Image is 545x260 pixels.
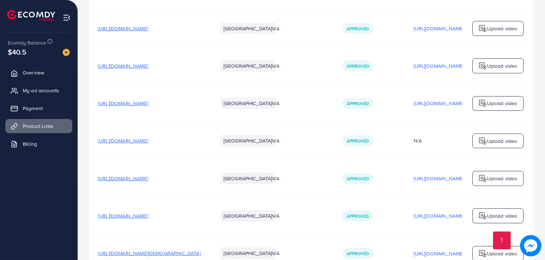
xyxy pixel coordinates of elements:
[221,23,275,34] li: [GEOGRAPHIC_DATA]
[347,26,369,32] span: Approved
[23,140,37,147] span: Billing
[478,99,487,108] img: logo
[5,66,72,80] a: Overview
[271,212,279,219] span: N/A
[347,100,369,106] span: Approved
[487,99,518,108] p: Upload video
[414,99,464,108] p: [URL][DOMAIN_NAME]
[98,250,201,257] span: [URL][DOMAIN_NAME][DEMOGRAPHIC_DATA]
[23,105,43,112] span: Payment
[23,69,44,76] span: Overview
[487,62,518,70] p: Upload video
[487,24,518,33] p: Upload video
[347,63,369,69] span: Approved
[414,137,464,144] div: N/A
[8,47,26,57] span: $40.5
[221,173,275,184] li: [GEOGRAPHIC_DATA]
[63,49,70,56] img: image
[221,210,275,222] li: [GEOGRAPHIC_DATA]
[98,175,148,182] span: [URL][DOMAIN_NAME]
[414,174,464,183] p: [URL][DOMAIN_NAME]
[5,101,72,115] a: Payment
[23,87,59,94] span: My ad accounts
[478,24,487,33] img: logo
[487,137,518,145] p: Upload video
[5,137,72,151] a: Billing
[98,100,148,107] span: [URL][DOMAIN_NAME]
[98,62,148,69] span: [URL][DOMAIN_NAME]
[271,62,279,69] span: N/A
[221,248,275,259] li: [GEOGRAPHIC_DATA]
[487,212,518,220] p: Upload video
[5,119,72,133] a: Product Links
[414,62,464,70] p: [URL][DOMAIN_NAME]
[478,137,487,145] img: logo
[98,212,148,219] span: [URL][DOMAIN_NAME]
[63,14,71,22] img: menu
[478,249,487,258] img: logo
[271,25,279,32] span: N/A
[347,250,369,256] span: Approved
[8,39,46,46] span: Ecomdy Balance
[221,98,275,109] li: [GEOGRAPHIC_DATA]
[487,174,518,183] p: Upload video
[7,10,55,21] img: logo
[347,138,369,144] span: Approved
[5,83,72,98] a: My ad accounts
[271,100,279,107] span: N/A
[271,250,279,257] span: N/A
[221,60,275,72] li: [GEOGRAPHIC_DATA]
[478,174,487,183] img: logo
[414,249,464,258] p: [URL][DOMAIN_NAME]
[478,212,487,220] img: logo
[98,25,148,32] span: [URL][DOMAIN_NAME]
[347,176,369,182] span: Approved
[98,137,148,144] span: [URL][DOMAIN_NAME]
[347,213,369,219] span: Approved
[414,212,464,220] p: [URL][DOMAIN_NAME]
[478,62,487,70] img: logo
[271,175,279,182] span: N/A
[520,235,541,256] img: image
[221,135,275,146] li: [GEOGRAPHIC_DATA]
[414,24,464,33] p: [URL][DOMAIN_NAME]
[271,137,279,144] span: N/A
[23,123,53,130] span: Product Links
[487,249,518,258] p: Upload video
